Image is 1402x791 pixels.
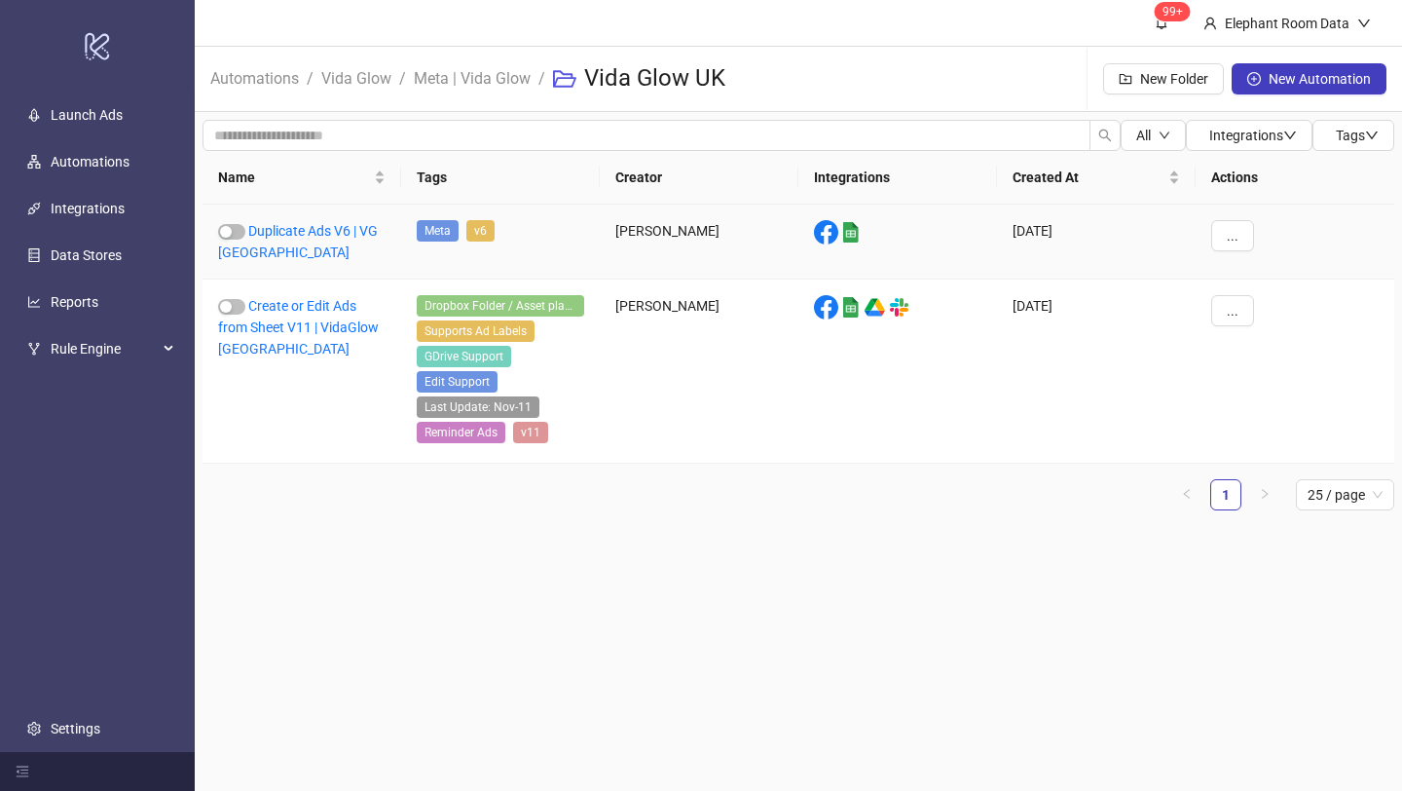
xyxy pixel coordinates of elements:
li: 1 [1210,479,1241,510]
li: / [538,48,545,110]
a: Automations [206,66,303,88]
a: Settings [51,721,100,736]
button: New Automation [1232,63,1386,94]
span: plus-circle [1247,72,1261,86]
span: fork [27,342,41,356]
a: Meta | Vida Glow [410,66,535,88]
span: Last Update: Nov-11 [417,396,539,418]
span: Tags [1336,128,1379,143]
button: Integrationsdown [1186,120,1312,151]
button: New Folder [1103,63,1224,94]
div: [DATE] [997,280,1196,464]
div: [PERSON_NAME] [600,280,798,464]
a: 1 [1211,480,1240,509]
span: ... [1227,228,1238,244]
li: Previous Page [1171,479,1202,510]
div: Page Size [1296,479,1394,510]
th: Creator [600,151,798,205]
span: v6 [466,220,495,242]
a: Duplicate Ads V6 | VG [GEOGRAPHIC_DATA] [218,223,378,260]
span: GDrive Support [417,346,511,367]
button: Tagsdown [1312,120,1394,151]
li: Next Page [1249,479,1280,510]
span: Created At [1013,167,1164,188]
th: Created At [997,151,1196,205]
span: right [1259,488,1271,500]
div: [PERSON_NAME] [600,205,798,280]
a: Vida Glow [317,66,395,88]
span: down [1365,129,1379,142]
span: down [1357,17,1371,30]
li: / [399,48,406,110]
th: Integrations [798,151,997,205]
a: Data Stores [51,247,122,263]
button: Alldown [1121,120,1186,151]
span: folder-add [1119,72,1132,86]
span: New Automation [1269,71,1371,87]
a: Automations [51,154,129,169]
a: Create or Edit Ads from Sheet V11 | VidaGlow [GEOGRAPHIC_DATA] [218,298,379,357]
th: Tags [401,151,600,205]
th: Actions [1196,151,1394,205]
h3: Vida Glow UK [584,63,725,94]
span: Reminder Ads [417,422,505,443]
th: Name [203,151,401,205]
span: v11 [513,422,548,443]
span: folder-open [553,67,576,91]
div: Elephant Room Data [1217,13,1357,34]
span: Name [218,167,370,188]
sup: 1432 [1155,2,1191,21]
span: All [1136,128,1151,143]
a: Reports [51,294,98,310]
a: Integrations [51,201,125,216]
span: bell [1155,16,1168,29]
button: left [1171,479,1202,510]
span: 25 / page [1308,480,1383,509]
span: Edit Support [417,371,498,393]
li: / [307,48,314,110]
span: Integrations [1209,128,1297,143]
button: ... [1211,295,1254,326]
span: Rule Engine [51,329,158,368]
span: down [1283,129,1297,142]
span: Dropbox Folder / Asset placement detection [417,295,584,317]
span: search [1098,129,1112,142]
span: Supports Ad Labels [417,320,535,342]
button: right [1249,479,1280,510]
span: down [1159,130,1170,141]
button: ... [1211,220,1254,251]
span: left [1181,488,1193,500]
span: user [1203,17,1217,30]
a: Launch Ads [51,107,123,123]
span: Meta [417,220,459,242]
span: menu-fold [16,765,29,778]
span: ... [1227,303,1238,319]
span: New Folder [1140,71,1208,87]
div: [DATE] [997,205,1196,280]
